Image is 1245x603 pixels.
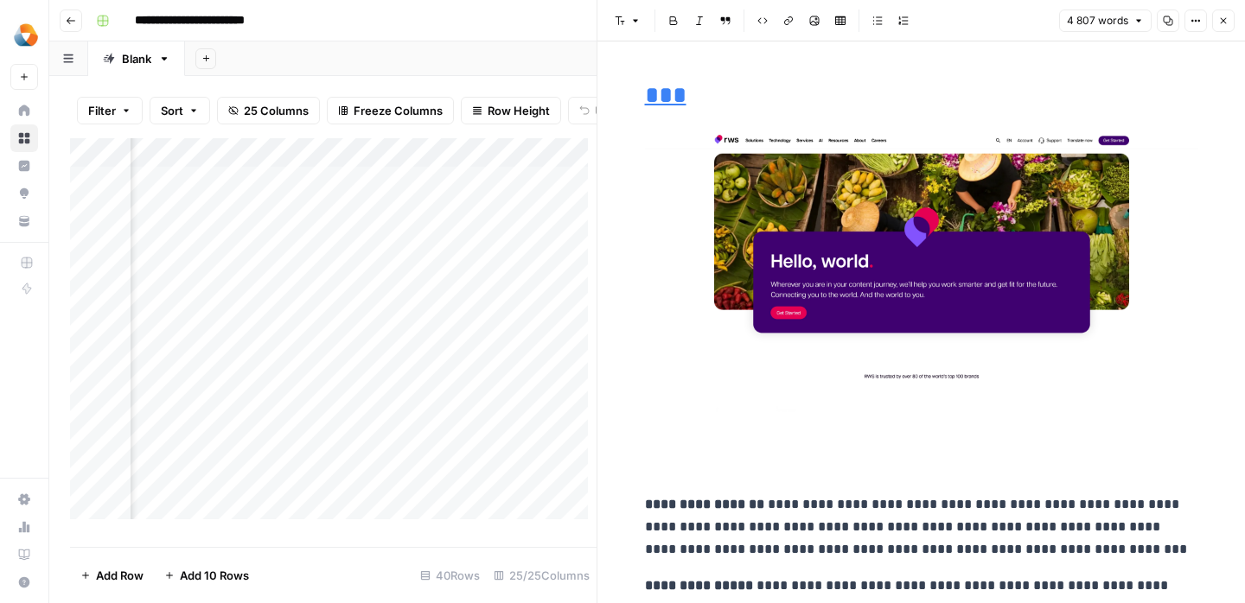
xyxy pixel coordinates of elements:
button: Freeze Columns [327,97,454,124]
span: Row Height [488,102,550,119]
span: Sort [161,102,183,119]
span: Add Row [96,567,144,584]
a: Insights [10,152,38,180]
button: 25 Columns [217,97,320,124]
a: Your Data [10,207,38,235]
span: Freeze Columns [354,102,443,119]
button: 4 807 words [1059,10,1152,32]
a: Opportunities [10,180,38,207]
button: Undo [568,97,635,124]
div: Blank [122,50,151,67]
div: 40 Rows [413,562,487,589]
a: Learning Hub [10,541,38,568]
a: Settings [10,486,38,513]
button: Help + Support [10,568,38,596]
span: Filter [88,102,116,119]
span: 4 807 words [1067,13,1128,29]
div: 25/25 Columns [487,562,597,589]
a: Home [10,97,38,124]
button: Workspace: Milengo [10,14,38,57]
button: Add 10 Rows [154,562,259,589]
button: Row Height [461,97,561,124]
a: Usage [10,513,38,541]
button: Add Row [70,562,154,589]
span: Add 10 Rows [180,567,249,584]
button: Filter [77,97,143,124]
span: 25 Columns [244,102,309,119]
a: Browse [10,124,38,152]
a: Blank [88,41,185,76]
button: Sort [150,97,210,124]
img: Milengo Logo [10,20,41,51]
